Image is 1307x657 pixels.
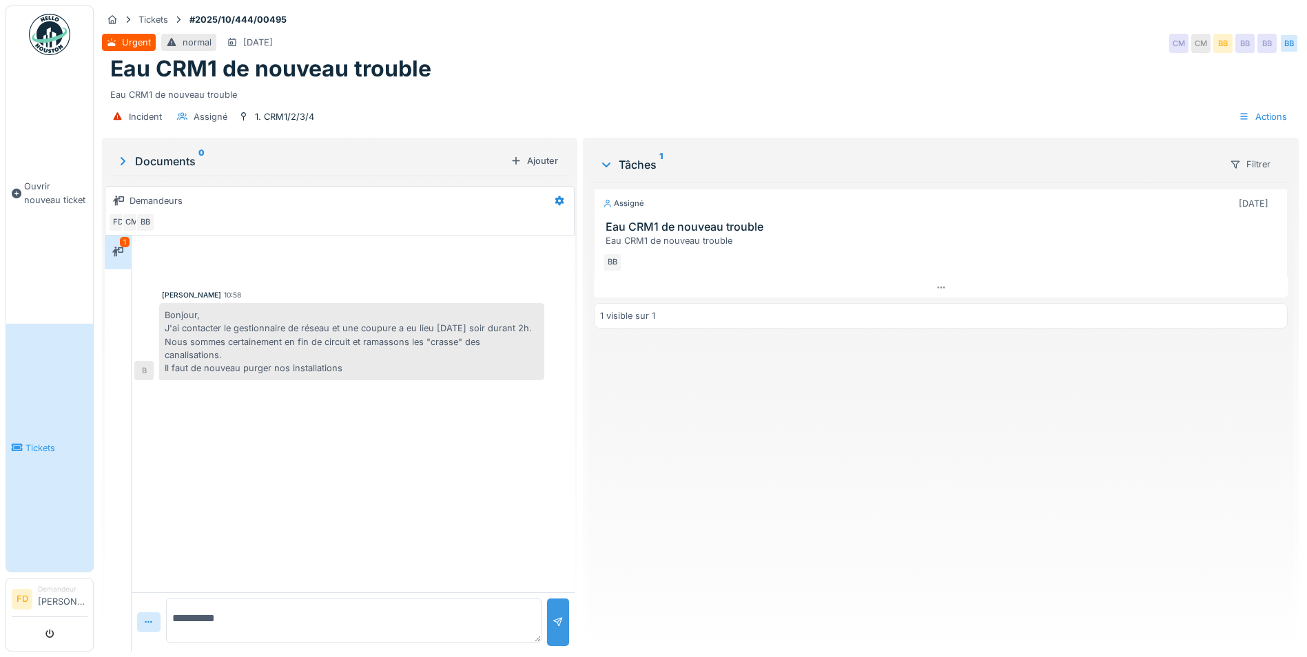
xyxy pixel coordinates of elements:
h1: Eau CRM1 de nouveau trouble [110,56,431,82]
div: BB [1257,34,1277,53]
h3: Eau CRM1 de nouveau trouble [606,220,1282,233]
div: Urgent [122,36,151,49]
div: Documents [116,153,505,169]
img: Badge_color-CXgf-gQk.svg [29,14,70,55]
div: 1 visible sur 1 [600,309,655,322]
div: Demandeur [38,584,88,594]
div: FD [108,213,127,232]
div: 1 [120,237,130,247]
div: CM [1169,34,1188,53]
div: Filtrer [1224,154,1277,174]
div: [DATE] [1239,197,1268,210]
div: BB [1213,34,1233,53]
div: 1. CRM1/2/3/4 [255,110,314,123]
span: Tickets [25,441,88,455]
div: [DATE] [243,36,273,49]
div: Eau CRM1 de nouveau trouble [110,83,1290,101]
div: Tâches [599,156,1218,173]
div: BB [1279,34,1299,53]
a: FD Demandeur[PERSON_NAME] [12,584,88,617]
div: CM [1191,34,1211,53]
div: Ajouter [505,152,564,170]
div: B [134,361,154,380]
div: Incident [129,110,162,123]
div: Eau CRM1 de nouveau trouble [606,234,1282,247]
div: Bonjour, J'ai contacter le gestionnaire de réseau et une coupure a eu lieu [DATE] soir durant 2h.... [159,303,544,380]
li: [PERSON_NAME] [38,584,88,614]
div: Demandeurs [130,194,183,207]
div: Assigné [194,110,227,123]
span: Ouvrir nouveau ticket [24,180,88,206]
div: Tickets [138,13,168,26]
div: BB [1235,34,1255,53]
div: 10:58 [224,290,241,300]
strong: #2025/10/444/00495 [184,13,292,26]
div: [PERSON_NAME] [162,290,221,300]
a: Ouvrir nouveau ticket [6,63,93,324]
div: Assigné [603,198,644,209]
div: CM [122,213,141,232]
a: Tickets [6,324,93,572]
sup: 0 [198,153,205,169]
div: BB [603,253,622,272]
div: BB [136,213,155,232]
li: FD [12,589,32,609]
div: normal [183,36,212,49]
sup: 1 [659,156,663,173]
div: Actions [1233,107,1293,127]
